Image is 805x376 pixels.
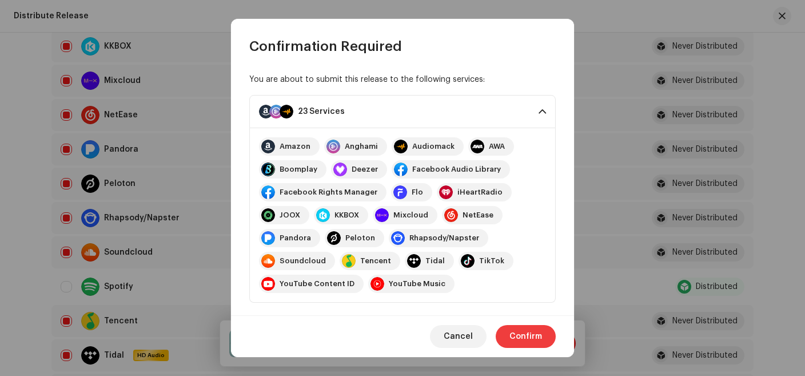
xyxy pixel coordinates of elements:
div: Boomplay [280,165,317,174]
p-accordion-header: 23 Services [249,95,556,128]
div: Deezer [352,165,378,174]
div: Mixcloud [393,211,428,220]
div: Flo [412,188,423,197]
div: Anghami [345,142,378,151]
span: Confirm [509,325,542,348]
button: Cancel [430,325,487,348]
div: Amazon [280,142,310,151]
div: NetEase [463,211,493,220]
div: 23 Services [298,107,345,116]
div: AWA [489,142,505,151]
div: YouTube Music [389,279,445,288]
div: KKBOX [334,211,359,220]
div: Audiomack [412,142,455,151]
div: TikTok [479,256,504,266]
div: Facebook Rights Manager [280,188,377,197]
div: YouTube Content ID [280,279,354,288]
div: JOOX [280,211,300,220]
div: You are about to submit this release to the following services: [249,74,556,86]
div: Tidal [425,256,445,266]
div: iHeartRadio [457,188,503,197]
div: Pandora [280,233,311,243]
div: Tencent [360,256,391,266]
div: Peloton [345,233,375,243]
button: Confirm [496,325,556,348]
p-accordion-content: 23 Services [249,128,556,303]
span: Confirmation Required [249,37,402,56]
span: Cancel [444,325,473,348]
div: Soundcloud [280,256,326,266]
div: Rhapsody/Napster [409,233,479,243]
div: Facebook Audio Library [412,165,501,174]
